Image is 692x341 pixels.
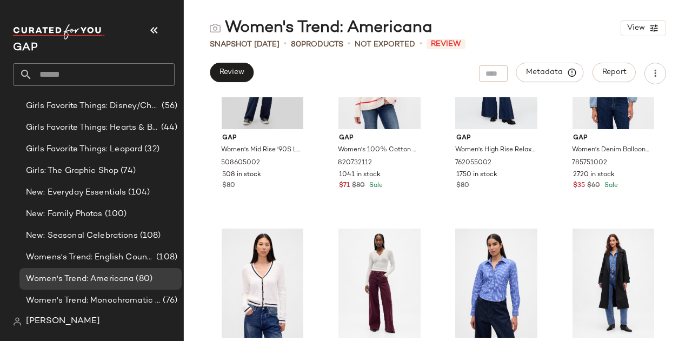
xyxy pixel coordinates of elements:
[159,122,177,134] span: (44)
[26,230,138,242] span: New: Seasonal Celebrations
[13,42,38,54] span: Current Company Name
[126,186,150,199] span: (104)
[348,38,350,51] span: •
[26,186,126,199] span: New: Everyday Essentials
[427,39,465,49] span: Review
[602,68,627,77] span: Report
[159,100,177,112] span: (56)
[221,145,302,155] span: Women's Mid Rise '90S Loose Jeans by Gap Dark Rinse Size 27
[26,315,100,328] span: [PERSON_NAME]
[219,68,244,77] span: Review
[339,170,381,180] span: 1041 in stock
[564,229,662,338] img: cn59989478.jpg
[572,145,653,155] span: Women's Denim Balloon-Sleeve Shirt by Gap Light Wash Petite Size XS
[627,24,645,32] span: View
[621,20,666,36] button: View
[573,133,654,143] span: Gap
[154,251,177,264] span: (108)
[330,229,428,338] img: cn60073085.jpg
[355,39,415,50] span: Not Exported
[448,229,545,338] img: cn59763241.jpg
[338,145,418,155] span: Women's 100% Cotton Oversized Sweater by Gap Red & White Stripe Size XS
[222,133,303,143] span: Gap
[26,251,154,264] span: Womens's Trend: English Countryside
[455,145,536,155] span: Women's High Rise Relaxed Flare Jeans by Gap Dark Indigo Petite Size 29
[573,181,585,191] span: $35
[339,181,350,191] span: $71
[142,143,159,156] span: (32)
[516,63,584,82] button: Metadata
[26,273,134,285] span: Women's Trend: Americana
[13,317,22,326] img: svg%3e
[420,38,422,51] span: •
[284,38,287,51] span: •
[593,63,636,82] button: Report
[456,133,537,143] span: Gap
[118,165,136,177] span: (74)
[210,23,221,34] img: svg%3e
[210,17,432,39] div: Women's Trend: Americana
[339,133,420,143] span: Gap
[221,158,260,168] span: 508605002
[222,170,261,180] span: 508 in stock
[103,208,127,220] span: (100)
[572,158,607,168] span: 785751002
[291,39,343,50] div: Products
[291,41,301,49] span: 80
[455,158,491,168] span: 762055002
[13,24,105,39] img: cfy_white_logo.C9jOOHJF.svg
[210,39,280,50] span: Snapshot [DATE]
[134,273,152,285] span: (80)
[338,158,372,168] span: 820732112
[456,181,469,191] span: $80
[222,181,235,191] span: $80
[26,165,118,177] span: Girls: The Graphic Shop
[26,295,161,307] span: Women's Trend: Monochromatic Dressing
[26,122,159,134] span: Girls Favorite Things: Hearts & Bows
[352,181,365,191] span: $80
[456,170,497,180] span: 1750 in stock
[525,68,575,77] span: Metadata
[138,230,161,242] span: (108)
[26,143,142,156] span: Girls Favorite Things: Leopard
[602,182,618,189] span: Sale
[161,295,177,307] span: (76)
[26,208,103,220] span: New: Family Photos
[214,229,311,338] img: cn60213442.jpg
[367,182,383,189] span: Sale
[26,100,159,112] span: Girls Favorite Things: Disney/Characters
[587,181,600,191] span: $60
[210,63,254,82] button: Review
[573,170,615,180] span: 2720 in stock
